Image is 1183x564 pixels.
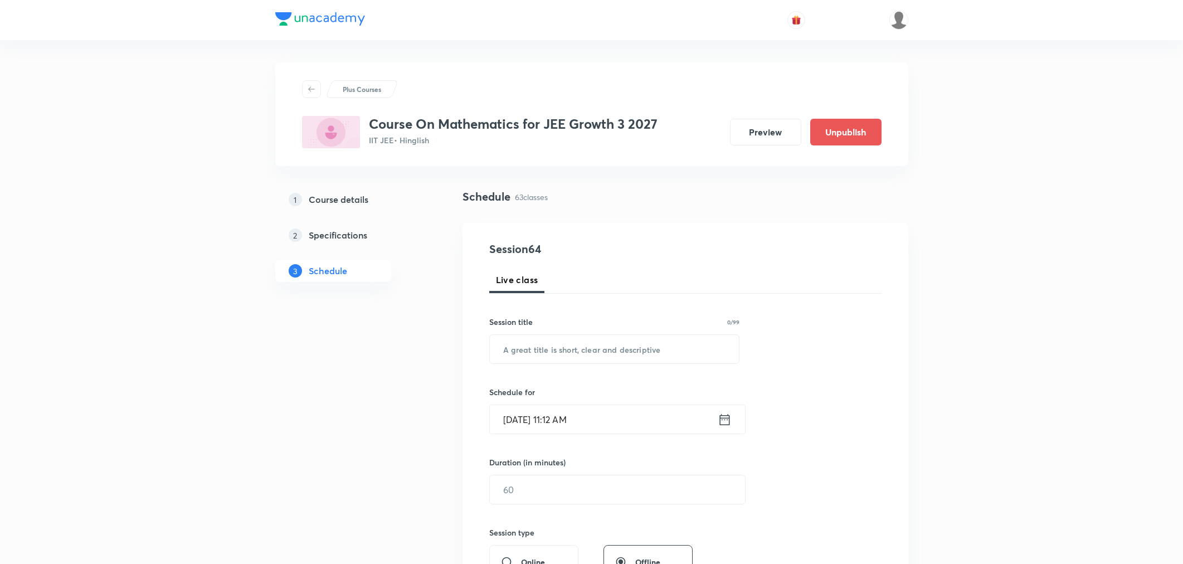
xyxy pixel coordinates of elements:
p: 1 [289,193,302,206]
p: Plus Courses [343,84,381,94]
p: 2 [289,228,302,242]
h3: Course On Mathematics for JEE Growth 3 2027 [369,116,658,132]
img: Vivek Patil [889,11,908,30]
h6: Session type [489,527,534,538]
p: IIT JEE • Hinglish [369,134,658,146]
h5: Schedule [309,264,347,278]
input: A great title is short, clear and descriptive [490,335,739,363]
img: Company Logo [275,12,365,26]
img: avatar [791,15,801,25]
p: 63 classes [515,191,548,203]
button: Preview [730,119,801,145]
p: 3 [289,264,302,278]
h5: Specifications [309,228,367,242]
h6: Duration (in minutes) [489,456,566,468]
button: Unpublish [810,119,882,145]
h4: Session 64 [489,241,693,257]
input: 60 [490,475,745,504]
a: Company Logo [275,12,365,28]
h6: Session title [489,316,533,328]
span: Live class [496,273,538,286]
a: 1Course details [275,188,427,211]
h4: Schedule [463,188,510,205]
h6: Schedule for [489,386,740,398]
a: 2Specifications [275,224,427,246]
h5: Course details [309,193,368,206]
p: 0/99 [727,319,739,325]
button: avatar [787,11,805,29]
img: 2F80D5EB-964D-4E57-9C5A-50E2CE7B7E68_plus.png [302,116,360,148]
